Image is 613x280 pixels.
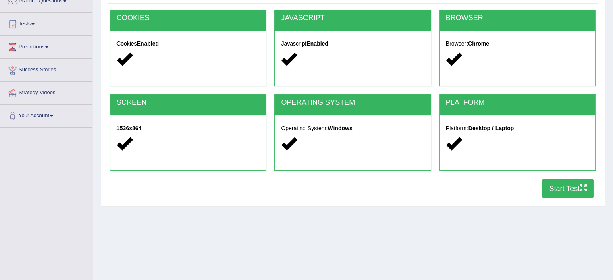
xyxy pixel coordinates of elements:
h2: SCREEN [116,99,260,107]
h2: PLATFORM [446,99,589,107]
button: Start Test [542,179,594,198]
a: Your Account [0,105,92,125]
strong: Enabled [306,40,328,47]
h5: Operating System: [281,125,424,131]
h2: JAVASCRIPT [281,14,424,22]
h2: OPERATING SYSTEM [281,99,424,107]
h5: Javascript [281,41,424,47]
strong: Desktop / Laptop [468,125,514,131]
h5: Browser: [446,41,589,47]
h5: Platform: [446,125,589,131]
a: Strategy Videos [0,82,92,102]
h2: BROWSER [446,14,589,22]
strong: Chrome [468,40,489,47]
a: Success Stories [0,59,92,79]
a: Tests [0,13,92,33]
h2: COOKIES [116,14,260,22]
h5: Cookies [116,41,260,47]
strong: Enabled [137,40,159,47]
strong: 1536x864 [116,125,141,131]
a: Predictions [0,36,92,56]
strong: Windows [328,125,352,131]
